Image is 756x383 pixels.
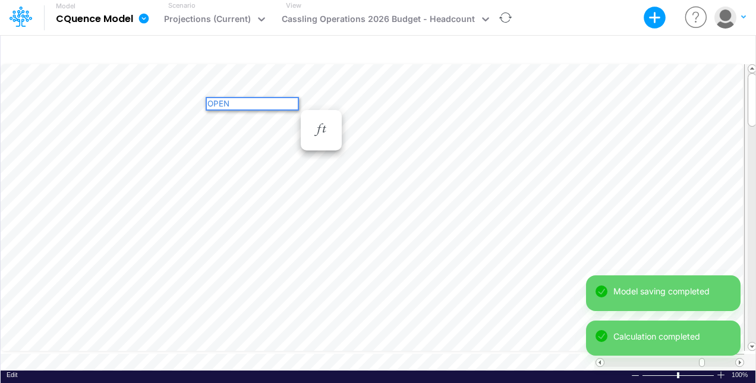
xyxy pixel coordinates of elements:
div: OPEN [207,98,298,109]
div: In Edit mode [7,371,17,379]
div: Cassling Operations 2026 Budget - Headcount [282,12,475,28]
div: Projections (Current) [164,12,251,28]
div: Model saving completed [613,285,731,297]
div: Calculation completed [613,330,731,343]
label: Model [56,2,75,10]
div: Zoom [677,372,679,378]
div: Zoom Out [631,371,640,380]
label: Scenario [168,1,196,11]
b: CQuence Model [56,13,133,25]
div: Zoom In [716,371,726,379]
div: Zoom level [732,371,749,379]
span: Edit [7,371,17,378]
div: Zoom [642,371,716,379]
label: View [286,1,301,11]
span: 100% [732,371,749,379]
